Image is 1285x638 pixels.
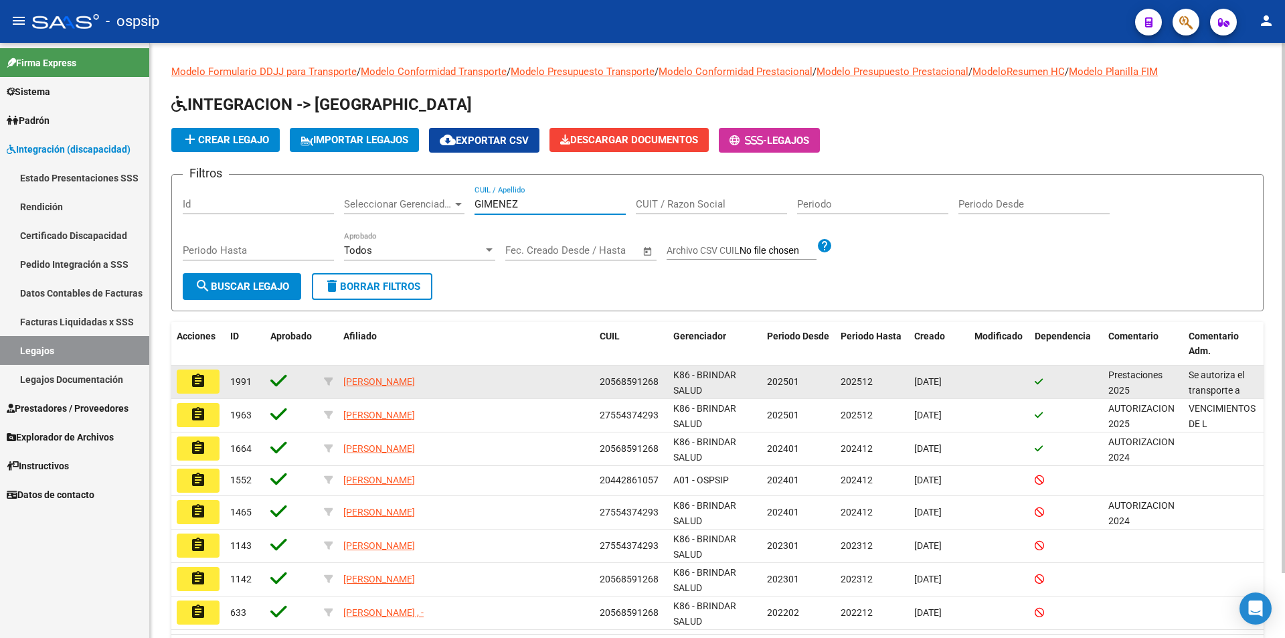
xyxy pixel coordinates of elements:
[190,570,206,586] mat-icon: assignment
[343,331,377,341] span: Afiliado
[673,475,729,485] span: A01 - OSPSIP
[1103,322,1183,366] datatable-header-cell: Comentario
[767,507,799,517] span: 202401
[673,500,736,526] span: K86 - BRINDAR SALUD
[668,322,762,366] datatable-header-cell: Gerenciador
[343,443,415,454] span: [PERSON_NAME]
[7,142,131,157] span: Integración (discapacidad)
[767,475,799,485] span: 202401
[361,66,507,78] a: Modelo Conformidad Transporte
[7,113,50,128] span: Padrón
[190,373,206,389] mat-icon: assignment
[1108,403,1175,429] span: AUTORIZACION 2025
[659,66,812,78] a: Modelo Conformidad Prestacional
[767,376,799,387] span: 202501
[171,95,472,114] span: INTEGRACION -> [GEOGRAPHIC_DATA]
[841,376,873,387] span: 202512
[667,245,740,256] span: Archivo CSV CUIL
[338,322,594,366] datatable-header-cell: Afiliado
[841,410,873,420] span: 202512
[1029,322,1103,366] datatable-header-cell: Dependencia
[673,331,726,341] span: Gerenciador
[171,128,280,152] button: Crear Legajo
[1035,331,1091,341] span: Dependencia
[190,503,206,520] mat-icon: assignment
[673,370,736,396] span: K86 - BRINDAR SALUD
[171,66,357,78] a: Modelo Formulario DDJJ para Transporte
[182,131,198,147] mat-icon: add
[673,601,736,627] span: K86 - BRINDAR SALUD
[767,331,829,341] span: Periodo Desde
[1189,370,1257,457] span: Se autoriza el transporte a cet/terapias con dependencia a partir del mes de abril 2025
[909,322,969,366] datatable-header-cell: Creado
[440,135,529,147] span: Exportar CSV
[265,322,319,366] datatable-header-cell: Aprobado
[183,273,301,300] button: Buscar Legajo
[914,331,945,341] span: Creado
[301,134,408,146] span: IMPORTAR LEGAJOS
[7,430,114,445] span: Explorador de Archivos
[841,540,873,551] span: 202312
[230,376,252,387] span: 1991
[767,410,799,420] span: 202501
[560,134,698,146] span: Descargar Documentos
[914,540,942,551] span: [DATE]
[230,331,239,341] span: ID
[225,322,265,366] datatable-header-cell: ID
[600,574,659,584] span: 20568591268
[1189,403,1260,581] span: VENCIMIENTOS DE L TRANSPORTE: LIC. DE CONDUCIR 28/02/2025 -VTV10/04/25-SEGURO-17/08/25/EL VALOR D...
[969,322,1029,366] datatable-header-cell: Modificado
[7,459,69,473] span: Instructivos
[429,128,539,153] button: Exportar CSV
[640,244,656,259] button: Open calendar
[914,475,942,485] span: [DATE]
[1239,592,1272,625] div: Open Intercom Messenger
[177,331,216,341] span: Acciones
[600,331,620,341] span: CUIL
[561,244,626,256] input: End date
[343,607,424,618] span: [PERSON_NAME] , -
[324,278,340,294] mat-icon: delete
[1258,13,1274,29] mat-icon: person
[594,322,668,366] datatable-header-cell: CUIL
[673,436,736,463] span: K86 - BRINDAR SALUD
[767,540,799,551] span: 202301
[290,128,419,152] button: IMPORTAR LEGAJOS
[841,475,873,485] span: 202412
[7,56,76,70] span: Firma Express
[230,607,246,618] span: 633
[673,567,736,593] span: K86 - BRINDAR SALUD
[230,574,252,584] span: 1142
[343,540,415,551] span: [PERSON_NAME]
[914,410,942,420] span: [DATE]
[817,238,833,254] mat-icon: help
[600,475,659,485] span: 20442861057
[344,198,452,210] span: Seleccionar Gerenciador
[106,7,159,36] span: - ospsip
[730,135,767,147] span: -
[343,507,415,517] span: [PERSON_NAME]
[343,574,415,584] span: [PERSON_NAME]
[767,574,799,584] span: 202301
[7,401,128,416] span: Prestadores / Proveedores
[343,376,415,387] span: [PERSON_NAME]
[549,128,709,152] button: Descargar Documentos
[767,135,809,147] span: Legajos
[600,410,659,420] span: 27554374293
[762,322,835,366] datatable-header-cell: Periodo Desde
[182,134,269,146] span: Crear Legajo
[673,403,736,429] span: K86 - BRINDAR SALUD
[7,487,94,502] span: Datos de contacto
[511,66,655,78] a: Modelo Presupuesto Transporte
[974,331,1023,341] span: Modificado
[11,13,27,29] mat-icon: menu
[841,607,873,618] span: 202212
[183,164,229,183] h3: Filtros
[914,507,942,517] span: [DATE]
[343,410,415,420] span: [PERSON_NAME]
[600,507,659,517] span: 27554374293
[230,410,252,420] span: 1963
[600,376,659,387] span: 20568591268
[740,245,817,257] input: Archivo CSV CUIL
[914,443,942,454] span: [DATE]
